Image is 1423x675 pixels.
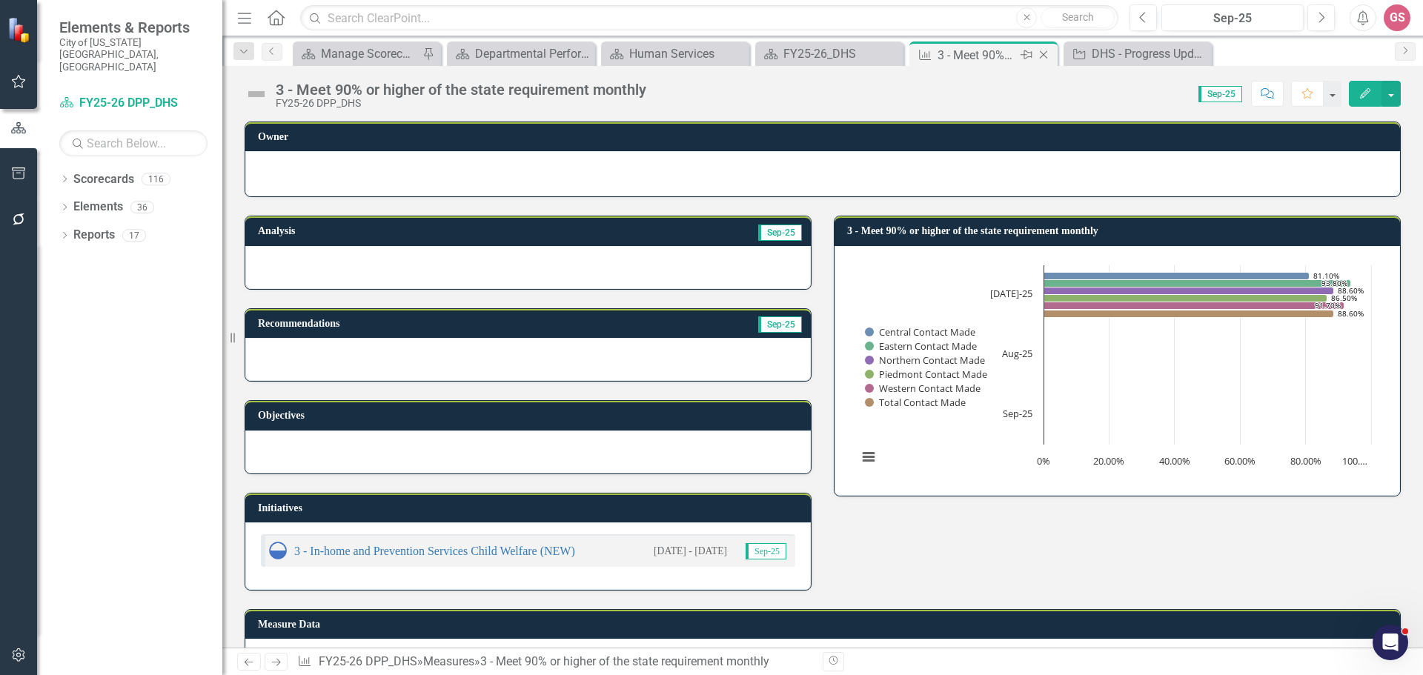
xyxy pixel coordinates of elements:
[258,502,803,513] h3: Initiatives
[746,543,786,559] span: Sep-25
[629,44,746,63] div: Human Services
[783,44,900,63] div: FY25-26_DHS
[865,396,965,409] button: Show Total Contact Made
[59,130,208,156] input: Search Below...
[142,173,170,185] div: 116
[30,301,239,332] div: 🚀 ClearPoint Next 5.1 Release Highlights!
[276,82,646,98] div: 3 - Meet 90% or higher of the state requirement monthly
[1041,7,1115,28] button: Search
[451,44,591,63] a: Departmental Performance Plans - 3 Columns
[865,368,986,381] button: Show Piedmont Contact Made
[1044,272,1310,279] path: Jul-25, 81.1. Central Contact Made.
[276,98,646,109] div: FY25-26 DPP_DHS
[1167,10,1298,27] div: Sep-25
[30,105,267,156] p: Hi [PERSON_NAME] 👋
[480,654,769,668] div: 3 - Meet 90% or higher of the state requirement monthly
[1321,278,1347,288] text: 93.80%
[171,499,199,510] span: News
[1044,294,1327,302] path: Jul-25, 86.5. Piedmont Contact Made .
[475,44,591,63] div: Departmental Performance Plans - 3 Columns
[258,131,1393,142] h3: Owner
[1331,293,1357,303] text: 86.50%
[1037,454,1050,468] text: 0%
[130,201,154,213] div: 36
[865,382,980,395] button: Show Western Contact Made
[30,156,267,181] p: How can we help?
[1093,454,1124,468] text: 20.00%
[1315,300,1341,310] text: 91.70%
[59,19,208,36] span: Elements & Reports
[74,462,148,522] button: Messages
[847,225,1393,236] h3: 3 - Meet 90% or higher of the state requirement monthly
[1338,308,1364,319] text: 88.60%
[30,335,239,350] div: Hey there,
[858,447,879,468] button: View chart menu, Chart
[1384,4,1410,31] div: GS
[30,419,248,434] div: Automation & Integration - Data Loader
[30,446,248,462] div: ClearPoint Advanced Training
[20,499,53,510] span: Home
[1044,310,1372,414] g: Total Contact Made, bar series 6 of 6 with 3 bars.
[1044,272,1372,414] g: Central Contact Made, bar series 1 of 6 with 3 bars.
[1067,44,1208,63] a: DHS - Progress Update Report
[248,499,271,510] span: Help
[255,24,282,50] div: Close
[59,36,208,73] small: City of [US_STATE][GEOGRAPHIC_DATA], [GEOGRAPHIC_DATA]
[21,440,275,468] div: ClearPoint Advanced Training
[605,44,746,63] a: Human Services
[758,316,802,333] span: Sep-25
[1342,454,1367,468] text: 100.…
[865,325,975,339] button: Show Central Contact Made
[938,46,1017,64] div: 3 - Meet 90% or higher of the state requirement monthly
[21,413,275,440] div: Automation & Integration - Data Loader
[990,287,1032,300] text: [DATE]-25
[1198,86,1242,102] span: Sep-25
[1044,310,1334,317] path: Jul-25, 88.6. Total Contact Made.
[269,542,287,559] img: In Progress
[865,339,976,353] button: Show Eastern Contact Made
[215,24,245,53] img: Profile image for Jeff
[15,263,282,363] div: Product update🚀 ClearPoint Next 5.1 Release Highlights!Hey there,
[1002,347,1032,360] text: Aug-25
[222,462,296,522] button: Help
[245,82,268,106] img: Not Defined
[73,227,115,244] a: Reports
[59,95,208,112] a: FY25-26 DPP_DHS
[30,385,120,400] span: Search for help
[297,654,812,671] div: » »
[654,544,727,558] small: [DATE] - [DATE]
[30,212,225,227] div: Ask a question
[258,619,1393,630] h3: Measure Data
[258,318,609,329] h3: Recommendations
[1313,270,1339,281] text: 81.10%
[30,29,157,51] img: logo
[86,499,137,510] span: Messages
[15,199,282,256] div: Ask a questionAI Agent and team can helpProfile image for Fin
[850,258,1384,480] div: Chart. Highcharts interactive chart.
[258,410,803,421] h3: Objectives
[865,353,984,367] button: Show Northern Contact Made
[73,199,123,216] a: Elements
[1062,11,1094,23] span: Search
[759,44,900,63] a: FY25-26_DHS
[1224,454,1256,468] text: 60.00%
[21,377,275,407] button: Search for help
[300,5,1118,31] input: Search ClearPoint...
[319,654,417,668] a: FY25-26 DPP_DHS
[30,227,225,243] div: AI Agent and team can help
[122,229,146,242] div: 17
[1044,287,1334,294] path: Jul-25, 88.6. Northern Contact Made.
[1003,407,1032,420] text: Sep-25
[1338,285,1364,296] text: 88.60%
[148,462,222,522] button: News
[1159,454,1190,468] text: 40.00%
[296,44,419,63] a: Manage Scorecards
[1373,625,1408,660] iframe: Intercom live chat
[1044,279,1351,287] path: Jul-25, 93.8. Eastern Contact Made.
[294,545,575,557] a: 3 - In-home and Prevention Services Child Welfare (NEW)
[187,24,216,53] img: Profile image for Walter
[1161,4,1304,31] button: Sep-25
[423,654,474,668] a: Measures
[230,219,248,236] img: Profile image for Fin
[321,44,419,63] div: Manage Scorecards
